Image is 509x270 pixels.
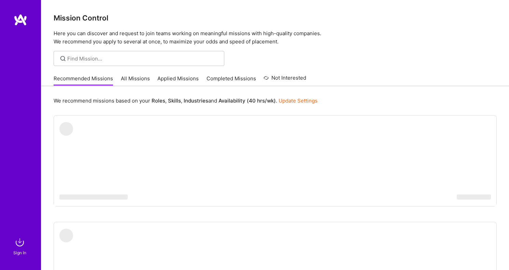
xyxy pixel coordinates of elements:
a: All Missions [121,75,150,86]
b: Industries [184,97,208,104]
h3: Mission Control [54,14,497,22]
i: icon SearchGrey [59,55,67,63]
b: Availability (40 hrs/wk) [218,97,276,104]
img: sign in [13,235,27,249]
p: Here you can discover and request to join teams working on meaningful missions with high-quality ... [54,29,497,46]
input: Find Mission... [67,55,219,62]
a: Completed Missions [207,75,256,86]
p: We recommend missions based on your , , and . [54,97,317,104]
a: Recommended Missions [54,75,113,86]
a: Applied Missions [157,75,199,86]
a: sign inSign In [14,235,27,256]
img: logo [14,14,27,26]
div: Sign In [13,249,26,256]
b: Skills [168,97,181,104]
b: Roles [152,97,165,104]
a: Update Settings [279,97,317,104]
a: Not Interested [264,74,306,86]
